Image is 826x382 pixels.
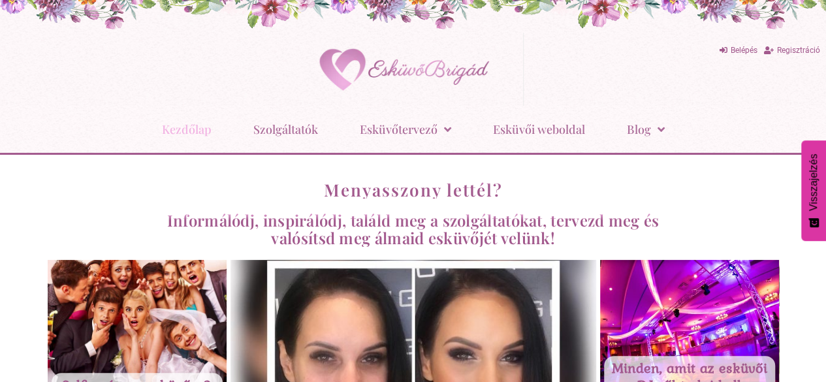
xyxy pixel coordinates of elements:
[7,112,819,146] nav: Menu
[48,181,779,199] h1: Menyasszony lettél?
[493,112,585,146] a: Esküvői weboldal
[731,46,757,55] span: Belépés
[764,42,820,59] a: Regisztráció
[627,112,665,146] a: Blog
[157,212,669,247] h2: Informálódj, inspirálódj, találd meg a szolgáltatókat, tervezd meg és valósítsd meg álmaid esküvő...
[808,154,819,212] span: Visszajelzés
[162,112,212,146] a: Kezdőlap
[253,112,318,146] a: Szolgáltatók
[801,141,826,242] button: Visszajelzés - Show survey
[360,112,451,146] a: Esküvőtervező
[777,46,820,55] span: Regisztráció
[720,42,757,59] a: Belépés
